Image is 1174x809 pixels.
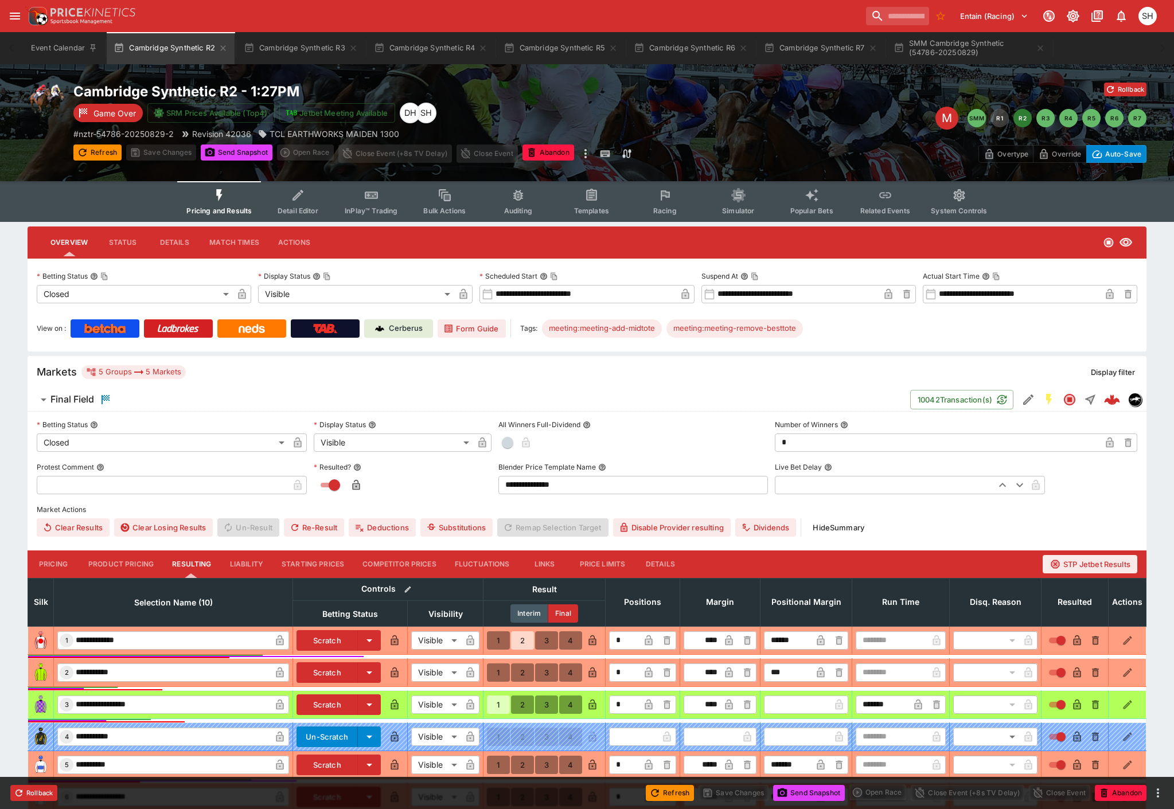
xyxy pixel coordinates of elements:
[186,206,252,215] span: Pricing and Results
[634,550,686,578] button: Details
[32,695,50,714] img: runner 3
[63,701,71,709] span: 3
[487,663,510,682] button: 1
[559,663,582,682] button: 4
[177,181,996,222] div: Event type filters
[487,695,510,714] button: 1
[978,145,1033,163] button: Overtype
[1043,555,1137,573] button: STP Jetbet Results
[1104,392,1120,408] img: logo-cerberus--red.svg
[314,433,473,452] div: Visible
[28,578,54,626] th: Silk
[540,272,548,280] button: Scheduled StartCopy To Clipboard
[1086,145,1146,163] button: Auto-Save
[1039,6,1059,26] button: Connected to PK
[1128,393,1142,407] div: nztr
[571,550,635,578] button: Price Limits
[37,433,288,452] div: Closed
[297,726,358,747] button: Un-Scratch
[423,206,466,215] span: Bulk Actions
[498,420,580,429] p: All Winners Full-Dividend
[559,695,582,714] button: 4
[37,285,233,303] div: Closed
[400,582,415,597] button: Bulk edit
[364,319,433,338] a: Cerberus
[237,32,365,64] button: Cambridge Synthetic R3
[297,755,358,775] button: Scratch
[606,578,680,626] th: Positions
[1109,578,1146,626] th: Actions
[32,631,50,650] img: runner 1
[887,32,1052,64] button: SMM Cambridge Synthetic (54786-20250829)
[968,109,986,127] button: SMM
[1087,6,1107,26] button: Documentation
[757,32,884,64] button: Cambridge Synthetic R7
[100,272,108,280] button: Copy To Clipboard
[37,501,1137,518] label: Market Actions
[550,272,558,280] button: Copy To Clipboard
[258,128,399,140] div: TCL EARTHWORKS MAIDEN 1300
[1105,109,1124,127] button: R6
[314,462,351,472] p: Resulted?
[1135,3,1160,29] button: Scott Hunt
[41,229,97,256] button: Overview
[487,631,510,650] button: 1
[32,756,50,774] img: runner 5
[773,785,845,801] button: Send Snapshot
[598,463,606,471] button: Blender Price Template Name
[522,144,574,161] button: Abandon
[24,32,104,64] button: Event Calendar
[201,144,272,161] button: Send Snapshot
[50,393,94,405] h6: Final Field
[353,550,446,578] button: Competitor Prices
[1084,363,1142,381] button: Display filter
[297,662,358,683] button: Scratch
[627,32,755,64] button: Cambridge Synthetic R6
[950,578,1042,626] th: Disq. Reason
[147,103,275,123] button: SRM Prices Available (Top4)
[420,518,493,537] button: Substitutions
[90,421,98,429] button: Betting Status
[122,596,225,609] span: Selection Name (10)
[411,695,461,714] div: Visible
[163,550,220,578] button: Resulting
[1105,148,1141,160] p: Auto-Save
[722,206,754,215] span: Simulator
[63,761,71,769] span: 5
[1095,785,1146,801] button: Abandon
[666,323,803,334] span: meeting:meeting-remove-besttote
[313,272,321,280] button: Display StatusCopy To Clipboard
[1104,83,1146,96] button: Rollback
[389,323,423,334] p: Cerberus
[520,319,537,338] label: Tags:
[583,421,591,429] button: All Winners Full-Dividend
[1018,389,1039,410] button: Edit Detail
[63,733,71,741] span: 4
[28,550,79,578] button: Pricing
[680,578,760,626] th: Margin
[1151,786,1165,800] button: more
[353,463,361,471] button: Resulted?
[978,145,1146,163] div: Start From
[50,19,112,24] img: Sportsbook Management
[498,462,596,472] p: Blender Price Template Name
[992,272,1000,280] button: Copy To Clipboard
[1036,109,1055,127] button: R3
[314,420,366,429] p: Display Status
[28,388,910,411] button: Final Field
[349,518,416,537] button: Deductions
[935,107,958,130] div: Edit Meeting
[548,604,578,623] button: Final
[270,128,399,140] p: TCL EARTHWORKS MAIDEN 1300
[849,784,906,800] div: split button
[775,462,822,472] p: Live Bet Delay
[277,144,334,161] div: split button
[107,32,235,64] button: Cambridge Synthetic R2
[323,272,331,280] button: Copy To Clipboard
[97,229,149,256] button: Status
[953,7,1035,25] button: Select Tenant
[37,365,77,378] h5: Markets
[559,631,582,650] button: 4
[149,229,200,256] button: Details
[1103,237,1114,248] svg: Closed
